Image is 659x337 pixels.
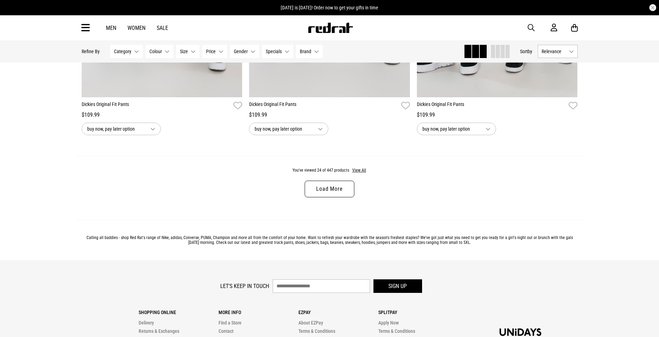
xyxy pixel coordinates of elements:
a: Delivery [139,320,154,326]
a: Dickies Original Fit Pants [249,101,398,111]
a: Dickies Original Fit Pants [417,101,566,111]
p: Refine By [82,49,100,54]
span: Colour [149,49,162,54]
img: Redrat logo [307,23,353,33]
span: buy now, pay later option [422,125,480,133]
p: Splitpay [378,310,458,315]
p: Calling all baddies - shop Red Rat's range of Nike, adidas, Converse, PUMA, Champion and more all... [82,235,578,245]
button: Category [110,45,143,58]
a: About EZPay [298,320,323,326]
div: $109.99 [82,111,242,119]
button: buy now, pay later option [82,123,161,135]
p: Ezpay [298,310,378,315]
span: Size [180,49,188,54]
a: Dickies Original Fit Pants [82,101,231,111]
label: Let's keep in touch [220,283,269,289]
p: More Info [219,310,298,315]
span: buy now, pay later option [87,125,145,133]
a: Apply Now [378,320,399,326]
span: Brand [300,49,311,54]
button: Open LiveChat chat widget [6,3,26,24]
a: Find a Store [219,320,241,326]
a: Returns & Exchanges [139,328,179,334]
button: Gender [230,45,259,58]
a: Women [127,25,146,31]
span: Price [206,49,216,54]
span: Specials [266,49,282,54]
a: Sale [157,25,168,31]
button: Price [202,45,227,58]
span: Relevance [542,49,566,54]
span: Gender [234,49,248,54]
button: Sign up [373,279,422,293]
span: You've viewed 24 of 447 products [293,168,349,173]
button: Sortby [520,47,532,56]
button: Relevance [538,45,578,58]
a: Terms & Conditions [378,328,415,334]
span: [DATE] is [DATE]! Order now to get your gifts in time [281,5,378,10]
button: Brand [296,45,323,58]
div: $109.99 [249,111,410,119]
span: buy now, pay later option [255,125,312,133]
button: Colour [146,45,173,58]
p: Shopping Online [139,310,219,315]
img: Unidays [500,328,541,336]
button: buy now, pay later option [249,123,328,135]
a: Contact [219,328,233,334]
span: Category [114,49,131,54]
button: View All [352,167,366,174]
div: $109.99 [417,111,578,119]
button: Specials [262,45,293,58]
a: Load More [305,181,354,197]
button: buy now, pay later option [417,123,496,135]
a: Men [106,25,116,31]
button: Size [176,45,199,58]
a: Terms & Conditions [298,328,335,334]
span: by [528,49,532,54]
